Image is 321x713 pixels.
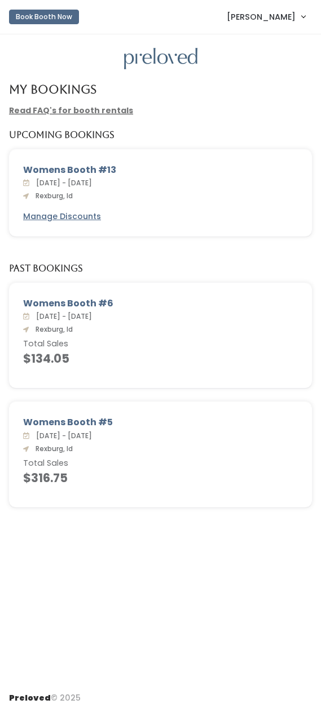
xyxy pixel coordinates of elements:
div: Womens Booth #13 [23,163,298,177]
h4: $134.05 [23,352,298,365]
a: Book Booth Now [9,5,79,29]
u: Manage Discounts [23,211,101,222]
span: Preloved [9,692,51,703]
a: Manage Discounts [23,211,101,222]
img: preloved logo [124,48,197,70]
h4: My Bookings [9,83,96,96]
h5: Upcoming Bookings [9,130,115,140]
span: Rexburg, Id [31,444,73,453]
a: Read FAQ's for booth rentals [9,105,133,116]
a: [PERSON_NAME] [216,5,316,29]
span: [PERSON_NAME] [227,11,296,23]
div: Womens Booth #6 [23,297,298,310]
button: Book Booth Now [9,10,79,24]
div: Womens Booth #5 [23,416,298,429]
span: [DATE] - [DATE] [32,311,92,321]
h5: Past Bookings [9,264,83,274]
div: © 2025 [9,683,81,704]
span: [DATE] - [DATE] [32,178,92,188]
span: Rexburg, Id [31,191,73,200]
h6: Total Sales [23,459,298,468]
span: [DATE] - [DATE] [32,431,92,440]
h4: $316.75 [23,471,298,484]
span: Rexburg, Id [31,324,73,334]
h6: Total Sales [23,340,298,349]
